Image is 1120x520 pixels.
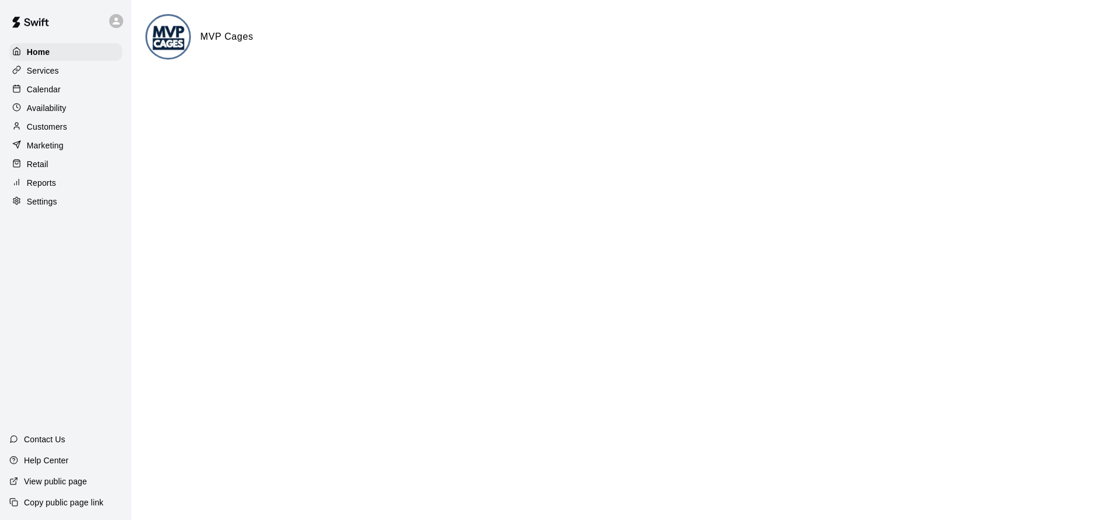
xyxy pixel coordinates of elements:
[9,193,122,210] a: Settings
[27,158,48,170] p: Retail
[27,121,67,133] p: Customers
[9,155,122,173] a: Retail
[27,65,59,77] p: Services
[9,62,122,79] a: Services
[24,455,68,466] p: Help Center
[27,84,61,95] p: Calendar
[27,102,67,114] p: Availability
[9,174,122,192] a: Reports
[9,81,122,98] a: Calendar
[147,16,191,60] img: MVP Cages logo
[27,177,56,189] p: Reports
[27,140,64,151] p: Marketing
[24,434,65,445] p: Contact Us
[24,476,87,487] p: View public page
[9,118,122,136] a: Customers
[9,99,122,117] a: Availability
[24,497,103,508] p: Copy public page link
[27,196,57,207] p: Settings
[9,137,122,154] a: Marketing
[200,29,253,44] h6: MVP Cages
[27,46,50,58] p: Home
[9,43,122,61] a: Home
